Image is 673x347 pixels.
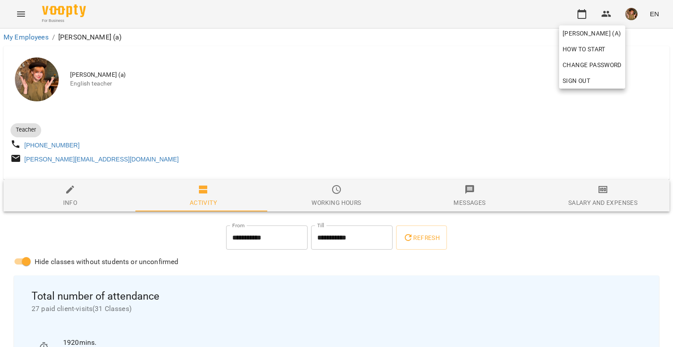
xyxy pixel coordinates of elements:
[563,44,606,54] span: How to start
[563,60,622,70] span: Change Password
[559,57,625,73] a: Change Password
[559,73,625,89] button: Sign Out
[563,28,622,39] span: [PERSON_NAME] (а)
[559,41,609,57] a: How to start
[559,25,625,41] a: [PERSON_NAME] (а)
[563,75,590,86] span: Sign Out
